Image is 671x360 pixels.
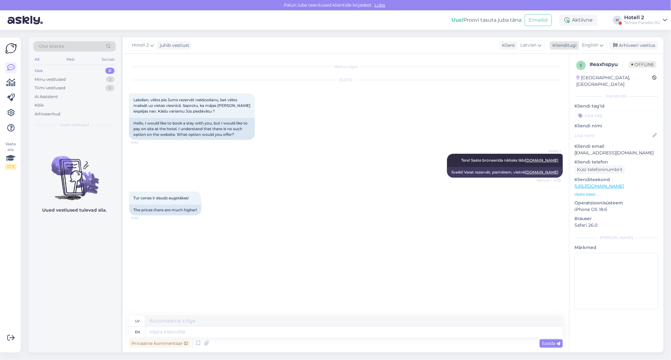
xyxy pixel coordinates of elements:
[35,102,44,108] div: Kõik
[574,111,658,120] input: Lisa tag
[574,159,658,165] p: Kliendi telefon
[106,76,115,83] div: 2
[542,341,560,346] span: Saada
[60,122,89,128] span: Uued vestlused
[451,17,463,23] b: Uus!
[451,16,522,24] div: Proovi tasuta juba täna:
[574,200,658,206] p: Operatsioonisüsteem
[5,42,17,54] img: Askly Logo
[157,42,189,49] div: juhib vestlust
[129,77,563,83] div: [DATE]
[613,16,622,25] div: H
[136,316,140,326] div: lv
[624,20,660,25] div: Tervise Paradiis OÜ
[129,118,255,140] div: Hello, I would like to book a stay with you, but I would like to pay on site at the hotel. I unde...
[574,222,658,229] p: Safari 26.0
[574,93,658,99] div: Kliendi info
[525,158,558,163] a: [DOMAIN_NAME]
[65,55,76,64] div: Web
[574,235,658,241] div: [PERSON_NAME]
[135,327,140,337] div: en
[100,55,116,64] div: Socials
[582,42,598,49] span: English
[574,103,658,109] p: Kliendi tag'id
[105,85,115,91] div: 0
[42,207,107,213] p: Uued vestlused tulevad siia.
[574,206,658,213] p: iPhone OS 18.6
[447,167,563,178] div: Sveiki! Varat rezervēt, piemēram, vietnē
[129,64,563,69] div: Vestlus algas
[39,43,64,50] span: Otsi kliente
[131,216,154,220] span: 13:50
[574,191,658,197] p: Vaata edasi ...
[574,150,658,156] p: [EMAIL_ADDRESS][DOMAIN_NAME]
[133,196,189,200] span: Tur cenas ir daudz augstākas!
[520,42,536,49] span: Latvian
[132,42,149,49] span: Hotell 2
[525,170,558,174] a: [DOMAIN_NAME]
[609,41,658,50] div: Arhiveeri vestlus
[550,42,577,49] div: Klienditugi
[133,97,251,114] span: Labdien, vēlos pie Jums rezervēt nakšņošanu, bet vēlos maksāt uz vietas viesnīcā. Saprotu, ka māj...
[129,205,201,215] div: The prices there are much higher!
[537,149,561,153] span: Hotell 2
[525,14,552,26] button: Emailid
[5,141,16,169] div: Vaata siia
[35,111,60,117] div: Arhiveeritud
[537,178,561,183] span: Nähtud ✓ 13:38
[373,2,387,8] span: Luba
[5,164,16,169] div: 0 / 3
[574,165,625,174] div: Küsi telefoninumbrit
[33,55,41,64] div: All
[575,132,651,139] input: Lisa nimi
[105,68,115,74] div: 0
[500,42,515,49] div: Klient
[35,68,43,74] div: Uus
[574,183,624,189] a: [URL][DOMAIN_NAME]
[576,75,652,88] div: [GEOGRAPHIC_DATA], [GEOGRAPHIC_DATA]
[574,244,658,251] p: Märkmed
[590,61,629,68] div: # eaxhspyu
[28,145,121,201] img: No chats
[574,176,658,183] p: Klienditeekond
[580,63,582,68] span: e
[629,61,657,68] span: Offline
[35,85,65,91] div: Tiimi vestlused
[574,123,658,129] p: Kliendi nimi
[624,15,660,20] div: Hotell 2
[461,158,558,163] span: Tere! Saate broneerida näiteks läbi
[559,14,598,26] div: Aktiivne
[35,76,66,83] div: Minu vestlused
[35,94,58,100] div: AI Assistent
[574,143,658,150] p: Kliendi email
[624,15,667,25] a: Hotell 2Tervise Paradiis OÜ
[131,140,154,145] span: 13:32
[574,215,658,222] p: Brauser
[129,339,190,348] div: Privaatne kommentaar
